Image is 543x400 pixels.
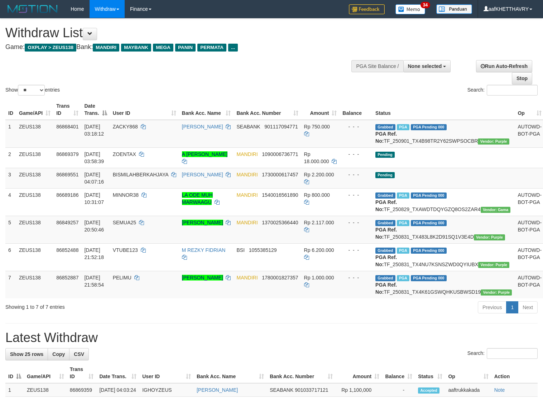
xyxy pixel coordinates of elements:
span: Copy 1370025366440 to clipboard [262,220,298,225]
th: Balance: activate to sort column ascending [382,363,415,383]
span: Grabbed [375,275,395,281]
span: Marked by aafsolysreylen [397,275,409,281]
span: PGA Pending [411,220,447,226]
span: [DATE] 10:31:07 [84,192,104,205]
span: Vendor URL: https://trx4.1velocity.biz [474,234,505,240]
span: Accepted [418,387,439,394]
span: 86869379 [56,151,78,157]
td: aaftrukkakada [445,383,491,397]
td: ZEUS138 [16,216,53,243]
td: 5 [5,216,16,243]
div: - - - [342,151,370,158]
td: TF_250901_TX4B98TR2Y62SWPSOCBR [373,120,515,148]
a: A [PERSON_NAME] [182,151,228,157]
th: User ID: activate to sort column ascending [139,363,194,383]
span: 34 [421,2,430,8]
span: 86852488 [56,247,78,253]
span: MANDIRI [236,151,258,157]
button: None selected [403,60,451,72]
a: CSV [69,348,89,360]
a: Note [494,387,505,393]
th: Amount: activate to sort column ascending [336,363,382,383]
a: [PERSON_NAME] [182,275,223,281]
a: [PERSON_NAME] [197,387,238,393]
span: MANDIRI [236,220,258,225]
div: Showing 1 to 7 of 7 entries [5,301,221,311]
span: ZOENTAX [113,151,136,157]
span: Grabbed [375,220,395,226]
th: Bank Acc. Number: activate to sort column ascending [267,363,336,383]
a: [PERSON_NAME] [182,220,223,225]
b: PGA Ref. No: [375,199,397,212]
th: Balance [340,99,373,120]
span: Marked by aafsreyleap [397,220,409,226]
span: MANDIRI [236,172,258,177]
th: Game/API: activate to sort column ascending [24,363,67,383]
span: SEABANK [236,124,260,130]
span: Rp 1.000.000 [304,275,334,281]
img: MOTION_logo.png [5,4,60,14]
th: Trans ID: activate to sort column ascending [53,99,81,120]
span: PERMATA [197,44,226,52]
span: 86868401 [56,124,78,130]
span: Rp 2.200.000 [304,172,334,177]
label: Show entries [5,85,60,96]
a: 1 [506,301,518,313]
span: SEABANK [270,387,293,393]
span: MANDIRI [236,192,258,198]
span: MANDIRI [236,275,258,281]
span: Copy 901033717121 to clipboard [295,387,328,393]
th: Op: activate to sort column ascending [445,363,491,383]
span: BISMILAHBERKAHJAYA [113,172,168,177]
span: [DATE] 20:50:46 [84,220,104,233]
span: PGA Pending [411,275,447,281]
span: Rp 750.000 [304,124,330,130]
a: Show 25 rows [5,348,48,360]
span: Vendor URL: https://trx31.1velocity.biz [481,207,511,213]
td: 6 [5,243,16,271]
th: Bank Acc. Name: activate to sort column ascending [194,363,267,383]
th: User ID: activate to sort column ascending [110,99,179,120]
span: Pending [375,172,395,178]
span: BSI [236,247,245,253]
span: PGA Pending [411,192,447,199]
th: Amount: activate to sort column ascending [301,99,340,120]
td: TF_250831_TX483L8K2D91SQ1V3E4D [373,216,515,243]
span: 86849257 [56,220,78,225]
td: ZEUS138 [24,383,67,397]
h1: Latest Withdraw [5,331,538,345]
span: 86852887 [56,275,78,281]
td: IGHOYZEUS [139,383,194,397]
div: - - - [342,219,370,226]
td: [DATE] 04:03:24 [96,383,139,397]
span: Rp 800.000 [304,192,330,198]
th: Date Trans.: activate to sort column ascending [96,363,139,383]
span: Marked by aafkaynarin [397,192,409,199]
span: Marked by aaftrukkakada [397,124,409,130]
div: - - - [342,123,370,130]
span: Copy 1730000617457 to clipboard [262,172,298,177]
span: VTUBE123 [113,247,138,253]
td: ZEUS138 [16,243,53,271]
input: Search: [487,85,538,96]
div: - - - [342,274,370,281]
div: - - - [342,247,370,254]
h4: Game: Bank: [5,44,355,51]
a: M REZKY FIDRIAN [182,247,226,253]
td: TF_250831_TX4NU7KSNSZWD0QYIUBX [373,243,515,271]
th: Bank Acc. Name: activate to sort column ascending [179,99,234,120]
td: 86869359 [67,383,97,397]
span: CSV [74,351,84,357]
h1: Withdraw List [5,26,355,40]
span: PELIMU [113,275,131,281]
span: Rp 18.000.000 [304,151,329,164]
th: Trans ID: activate to sort column ascending [67,363,97,383]
span: 86689186 [56,192,78,198]
span: Grabbed [375,248,395,254]
td: 7 [5,271,16,298]
span: Vendor URL: https://trx4.1velocity.biz [481,289,512,296]
b: PGA Ref. No: [375,131,397,144]
span: None selected [408,63,442,69]
span: PGA Pending [411,124,447,130]
span: PANIN [175,44,196,52]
